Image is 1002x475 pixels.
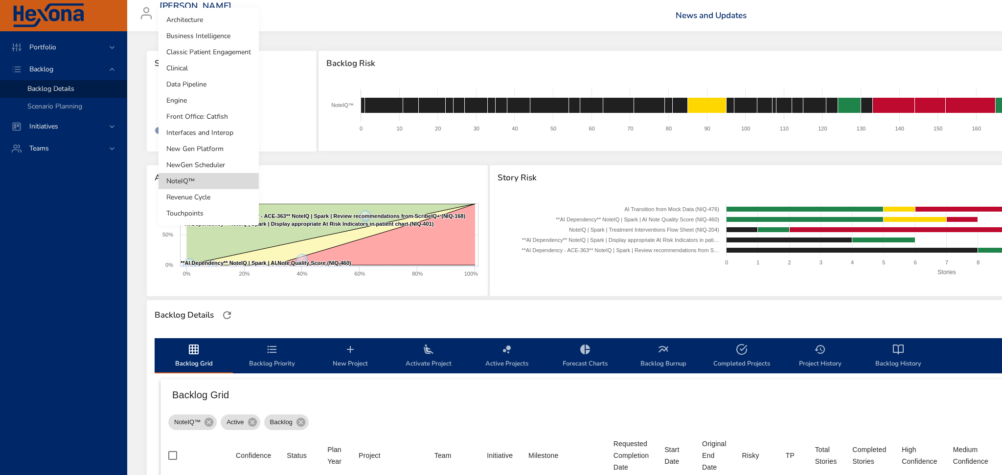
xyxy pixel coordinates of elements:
li: Architecture [159,12,259,28]
li: Classic Patient Engagement [159,44,259,60]
li: Front Office: Catfish [159,108,259,125]
li: Clinical [159,60,259,76]
li: Business Intelligence [159,28,259,44]
li: Revenue Cycle [159,189,259,205]
li: Touchpoints [159,205,259,221]
li: NewGen Scheduler [159,157,259,173]
li: NoteIQ™ [159,173,259,189]
li: Engine [159,92,259,108]
li: Data Pipeline [159,76,259,92]
li: New Gen Platform [159,141,259,157]
li: Interfaces and Interop [159,125,259,141]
